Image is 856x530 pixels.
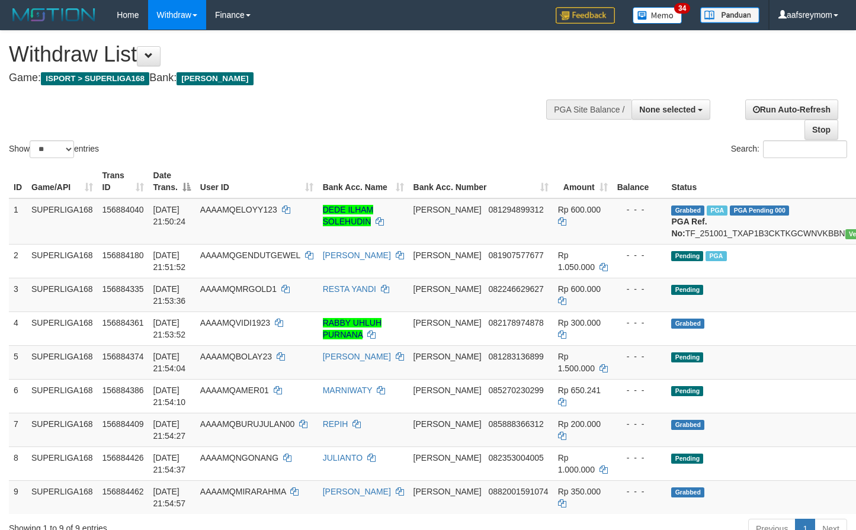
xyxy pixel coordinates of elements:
[488,352,543,361] span: Copy 081283136899 to clipboard
[413,453,482,462] span: [PERSON_NAME]
[153,352,186,373] span: [DATE] 21:54:04
[9,6,99,24] img: MOTION_logo.png
[9,480,27,514] td: 9
[674,3,690,14] span: 34
[41,72,149,85] span: ISPORT > SUPERLIGA168
[27,480,98,514] td: SUPERLIGA168
[558,205,601,214] span: Rp 600.000
[488,453,543,462] span: Copy 082353004005 to clipboard
[149,165,195,198] th: Date Trans.: activate to sort column descending
[323,419,348,429] a: REPIH
[153,386,186,407] span: [DATE] 21:54:10
[558,419,601,429] span: Rp 200.000
[671,251,703,261] span: Pending
[556,7,615,24] img: Feedback.jpg
[195,165,318,198] th: User ID: activate to sort column ascending
[671,217,707,238] b: PGA Ref. No:
[318,165,409,198] th: Bank Acc. Name: activate to sort column ascending
[153,318,186,339] span: [DATE] 21:53:52
[631,99,710,120] button: None selected
[558,318,601,327] span: Rp 300.000
[413,487,482,496] span: [PERSON_NAME]
[671,352,703,362] span: Pending
[488,250,543,260] span: Copy 081907577677 to clipboard
[617,486,662,497] div: - - -
[200,250,300,260] span: AAAAMQGENDUTGEWEL
[617,452,662,464] div: - - -
[409,165,553,198] th: Bank Acc. Number: activate to sort column ascending
[323,487,391,496] a: [PERSON_NAME]
[804,120,838,140] a: Stop
[763,140,847,158] input: Search:
[9,140,99,158] label: Show entries
[558,250,595,272] span: Rp 1.050.000
[200,487,286,496] span: AAAAMQMIRARAHMA
[488,205,543,214] span: Copy 081294899312 to clipboard
[27,345,98,379] td: SUPERLIGA168
[102,205,144,214] span: 156884040
[671,487,704,497] span: Grabbed
[553,165,613,198] th: Amount: activate to sort column ascending
[671,285,703,295] span: Pending
[617,204,662,216] div: - - -
[639,105,695,114] span: None selected
[200,419,295,429] span: AAAAMQBURUJULAN00
[633,7,682,24] img: Button%20Memo.svg
[153,419,186,441] span: [DATE] 21:54:27
[200,386,269,395] span: AAAAMQAMER01
[9,72,559,84] h4: Game: Bank:
[323,352,391,361] a: [PERSON_NAME]
[413,352,482,361] span: [PERSON_NAME]
[102,487,144,496] span: 156884462
[546,99,631,120] div: PGA Site Balance /
[617,317,662,329] div: - - -
[488,419,543,429] span: Copy 085888366312 to clipboard
[413,419,482,429] span: [PERSON_NAME]
[558,386,601,395] span: Rp 650.241
[27,244,98,278] td: SUPERLIGA168
[102,453,144,462] span: 156884426
[413,318,482,327] span: [PERSON_NAME]
[27,278,98,311] td: SUPERLIGA168
[153,453,186,474] span: [DATE] 21:54:37
[323,318,381,339] a: RABBY UHLUH PURNANA
[9,244,27,278] td: 2
[200,453,278,462] span: AAAAMQNGONANG
[413,386,482,395] span: [PERSON_NAME]
[671,454,703,464] span: Pending
[9,447,27,480] td: 8
[323,386,373,395] a: MARNIWATY
[558,453,595,474] span: Rp 1.000.000
[671,420,704,430] span: Grabbed
[323,453,363,462] a: JULIANTO
[745,99,838,120] a: Run Auto-Refresh
[323,250,391,260] a: [PERSON_NAME]
[102,419,144,429] span: 156884409
[153,487,186,508] span: [DATE] 21:54:57
[617,384,662,396] div: - - -
[27,413,98,447] td: SUPERLIGA168
[153,284,186,306] span: [DATE] 21:53:36
[9,413,27,447] td: 7
[27,379,98,413] td: SUPERLIGA168
[413,205,482,214] span: [PERSON_NAME]
[177,72,253,85] span: [PERSON_NAME]
[558,352,595,373] span: Rp 1.500.000
[706,251,726,261] span: Marked by aafandaneth
[617,418,662,430] div: - - -
[671,205,704,216] span: Grabbed
[153,250,186,272] span: [DATE] 21:51:52
[102,250,144,260] span: 156884180
[102,284,144,294] span: 156884335
[9,198,27,245] td: 1
[488,487,548,496] span: Copy 0882001591074 to clipboard
[413,284,482,294] span: [PERSON_NAME]
[200,352,272,361] span: AAAAMQBOLAY23
[707,205,727,216] span: Marked by aafandaneth
[730,205,789,216] span: PGA Pending
[558,487,601,496] span: Rp 350.000
[98,165,149,198] th: Trans ID: activate to sort column ascending
[27,447,98,480] td: SUPERLIGA168
[617,249,662,261] div: - - -
[30,140,74,158] select: Showentries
